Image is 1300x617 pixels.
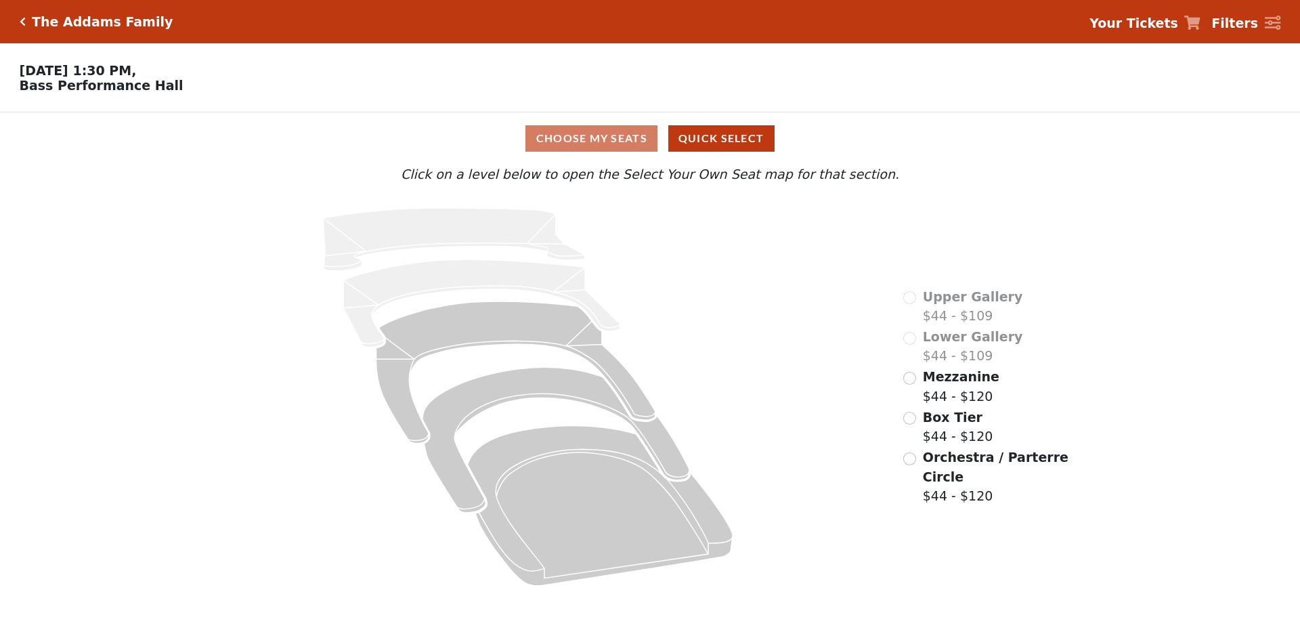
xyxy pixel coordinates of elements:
path: Orchestra / Parterre Circle - Seats Available: 129 [468,426,733,586]
p: Click on a level below to open the Select Your Own Seat map for that section. [172,165,1128,184]
span: Mezzanine [923,369,999,384]
path: Lower Gallery - Seats Available: 0 [344,259,621,347]
a: Your Tickets [1089,14,1200,33]
span: Box Tier [923,410,982,425]
label: $44 - $120 [923,367,999,406]
button: Quick Select [668,125,775,152]
a: Filters [1211,14,1280,33]
label: $44 - $109 [923,287,1023,326]
span: Upper Gallery [923,289,1023,304]
label: $44 - $120 [923,408,993,446]
path: Upper Gallery - Seats Available: 0 [323,208,585,271]
span: Orchestra / Parterre Circle [923,450,1068,484]
span: Lower Gallery [923,329,1023,344]
strong: Your Tickets [1089,16,1178,30]
strong: Filters [1211,16,1258,30]
h5: The Addams Family [32,14,173,30]
label: $44 - $109 [923,327,1023,366]
label: $44 - $120 [923,448,1070,506]
a: Click here to go back to filters [20,17,26,26]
